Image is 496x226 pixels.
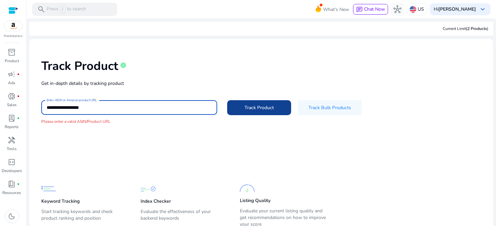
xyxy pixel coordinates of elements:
[434,7,476,12] p: Hi
[5,124,19,130] p: Reports
[60,6,66,13] span: /
[47,6,86,13] p: Press to search
[8,114,16,122] span: lab_profile
[298,100,362,115] button: Track Bulk Products
[47,98,97,103] mat-label: Enter ASIN or Amazon product URL
[17,117,20,119] span: fiber_manual_record
[240,181,255,196] img: Listing Quality
[8,48,16,56] span: inventory_2
[8,158,16,166] span: code_blocks
[8,70,16,78] span: campaign
[364,6,385,12] span: Chat Now
[141,181,156,196] img: Index Checker
[41,198,80,205] p: Keyword Tracking
[37,5,45,13] span: search
[41,80,481,87] p: Get in-depth details by tracking product
[356,6,363,13] span: chat
[7,102,17,108] p: Sales
[466,26,487,31] span: (2 Products
[240,197,270,204] p: Listing Quality
[41,118,481,124] p: Please enter a valid ASIN/Product URL
[120,62,127,69] span: info
[8,92,16,100] span: donut_small
[410,6,416,13] img: us.svg
[141,198,171,205] p: Index Checker
[353,4,388,15] button: chatChat Now
[245,104,274,111] span: Track Product
[7,146,17,152] p: Tools
[393,5,401,13] span: hub
[17,95,20,98] span: fiber_manual_record
[323,4,349,15] span: What's New
[308,104,351,111] span: Track Bulk Products
[4,34,23,39] p: Marketplace
[8,212,16,220] span: dark_mode
[479,5,487,13] span: keyboard_arrow_down
[17,183,20,185] span: fiber_manual_record
[2,168,22,174] p: Developers
[443,26,488,32] div: Current Limit )
[391,3,404,16] button: hub
[8,80,16,86] p: Ads
[17,73,20,76] span: fiber_manual_record
[8,180,16,188] span: book_4
[418,3,424,15] p: US
[227,100,291,115] button: Track Product
[41,181,56,196] img: Keyword Tracking
[4,21,22,31] img: amazon.svg
[5,58,19,64] p: Product
[8,136,16,144] span: handyman
[438,6,476,12] b: [PERSON_NAME]
[3,190,21,196] p: Resources
[41,59,118,73] h1: Track Product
